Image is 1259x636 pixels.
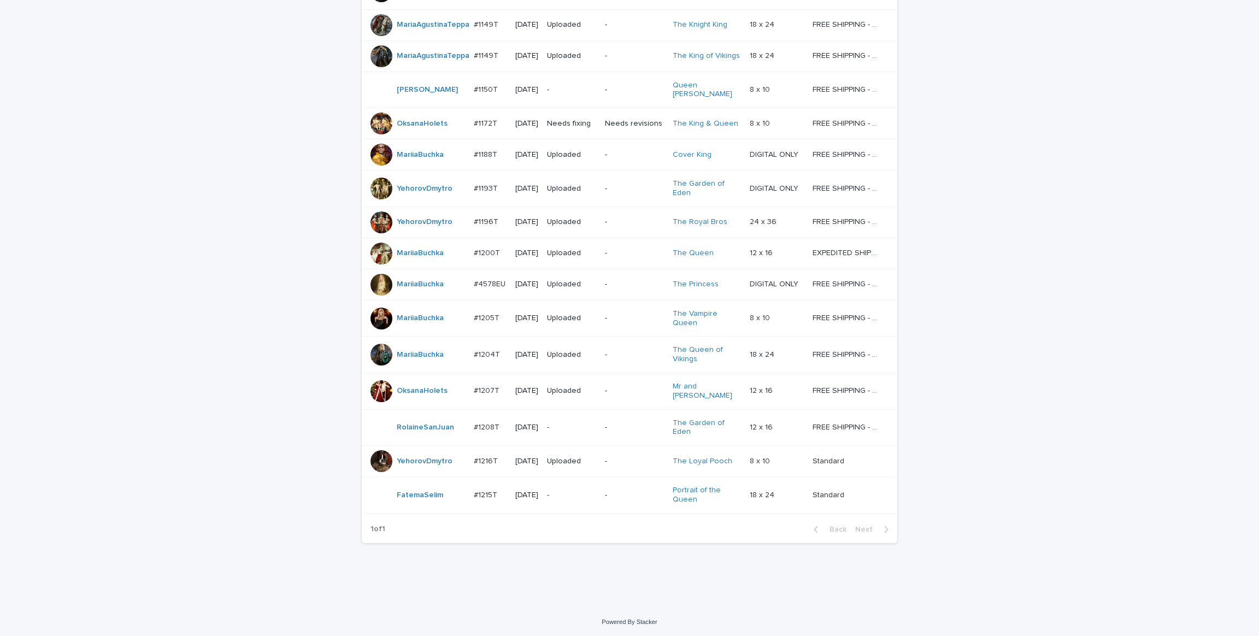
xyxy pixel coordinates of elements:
tr: MariiaBuchka #1188T#1188T [DATE]Uploaded-Cover King DIGITAL ONLYDIGITAL ONLY FREE SHIPPING - prev... [362,139,897,170]
a: The Royal Bros [673,217,727,227]
tr: YehorovDmytro #1196T#1196T [DATE]Uploaded-The Royal Bros 24 x 3624 x 36 FREE SHIPPING - preview i... [362,207,897,238]
a: [PERSON_NAME] [397,85,458,95]
p: 8 x 10 [750,83,772,95]
p: #1149T [474,49,501,61]
p: Uploaded [547,217,596,227]
p: [DATE] [515,423,538,432]
p: Uploaded [547,249,596,258]
tr: YehorovDmytro #1193T#1193T [DATE]Uploaded-The Garden of Eden DIGITAL ONLYDIGITAL ONLY FREE SHIPPI... [362,170,897,207]
p: #1200T [474,246,502,258]
tr: RolaineSanJuan #1208T#1208T [DATE]--The Garden of Eden 12 x 1612 x 16 FREE SHIPPING - preview in ... [362,409,897,446]
a: MariiaBuchka [397,350,444,360]
p: FREE SHIPPING - preview in 1-2 business days, after your approval delivery will take 5-10 busines... [813,278,882,289]
p: [DATE] [515,184,538,193]
p: 12 x 16 [750,384,775,396]
p: FREE SHIPPING - preview in 1-2 business days, after your approval delivery will take 5-10 b.d. [813,215,882,227]
p: Uploaded [547,20,596,30]
p: - [605,491,663,500]
p: #1150T [474,83,500,95]
p: [DATE] [515,85,538,95]
p: 18 x 24 [750,348,776,360]
p: #1205T [474,311,502,323]
p: Uploaded [547,150,596,160]
p: #1172T [474,117,499,128]
p: Uploaded [547,184,596,193]
tr: MariiaBuchka #1205T#1205T [DATE]Uploaded-The Vampire Queen 8 x 108 x 10 FREE SHIPPING - preview i... [362,300,897,337]
p: [DATE] [515,350,538,360]
a: FatemaSelim [397,491,443,500]
p: FREE SHIPPING - preview in 1-2 business days, after your approval delivery will take 5-10 b.d. [813,83,882,95]
p: #1196T [474,215,501,227]
a: The Knight King [673,20,727,30]
p: #1193T [474,182,500,193]
p: Needs fixing [547,119,596,128]
p: Uploaded [547,386,596,396]
p: - [605,20,663,30]
tr: MariaAgustinaTeppa #1149T#1149T [DATE]Uploaded-The King of Vikings 18 x 2418 x 24 FREE SHIPPING -... [362,40,897,72]
p: #1149T [474,18,501,30]
a: YehorovDmytro [397,184,452,193]
a: OksanaHolets [397,386,448,396]
button: Back [805,525,851,534]
a: Powered By Stacker [602,619,657,625]
a: MariiaBuchka [397,150,444,160]
p: FREE SHIPPING - preview in 1-2 business days, after your approval delivery will take 5-10 b.d. [813,148,882,160]
p: FREE SHIPPING - preview in 1-2 business days, after your approval delivery will take 5-10 b.d. [813,182,882,193]
p: Uploaded [547,350,596,360]
p: FREE SHIPPING - preview in 1-2 business days, after your approval delivery will take 5-10 b.d. [813,49,882,61]
p: [DATE] [515,20,538,30]
p: #1208T [474,421,502,432]
a: MariiaBuchka [397,280,444,289]
p: - [605,249,663,258]
a: The Garden of Eden [673,419,741,437]
p: #1204T [474,348,502,360]
tr: [PERSON_NAME] #1150T#1150T [DATE]--Queen [PERSON_NAME] 8 x 108 x 10 FREE SHIPPING - preview in 1-... [362,72,897,108]
p: [DATE] [515,280,538,289]
a: MariiaBuchka [397,249,444,258]
p: - [605,85,663,95]
button: Next [851,525,897,534]
a: The Garden of Eden [673,179,741,198]
p: FREE SHIPPING - preview in 1-2 business days, after your approval delivery will take 5-10 b.d. [813,348,882,360]
p: 18 x 24 [750,18,776,30]
p: FREE SHIPPING - preview in 1-2 business days, after your approval delivery will take 5-10 b.d. [813,421,882,432]
a: OksanaHolets [397,119,448,128]
p: Uploaded [547,51,596,61]
tr: FatemaSelim #1215T#1215T [DATE]--Portrait of the Queen 18 x 2418 x 24 StandardStandard [362,477,897,514]
p: - [605,457,663,466]
tr: MariiaBuchka #1200T#1200T [DATE]Uploaded-The Queen 12 x 1612 x 16 EXPEDITED SHIPPING - preview in... [362,238,897,269]
p: - [605,423,663,432]
p: FREE SHIPPING - preview in 1-2 business days, after your approval delivery will take 5-10 b.d. [813,18,882,30]
p: - [605,150,663,160]
a: The Loyal Pooch [673,457,732,466]
a: RolaineSanJuan [397,423,454,432]
p: [DATE] [515,119,538,128]
p: 8 x 10 [750,311,772,323]
p: 24 x 36 [750,215,779,227]
p: Uploaded [547,280,596,289]
p: [DATE] [515,217,538,227]
p: FREE SHIPPING - preview in 1-2 business days, after your approval delivery will take 5-10 b.d. [813,384,882,396]
span: Back [823,526,846,533]
a: The King & Queen [673,119,738,128]
p: #1188T [474,148,499,160]
p: FREE SHIPPING - preview in 1-2 business days, after your approval delivery will take 5-10 b.d. [813,311,882,323]
p: - [605,350,663,360]
p: [DATE] [515,314,538,323]
p: DIGITAL ONLY [750,278,801,289]
p: #1207T [474,384,502,396]
p: 1 of 1 [362,516,394,543]
a: The Queen of Vikings [673,345,741,364]
a: YehorovDmytro [397,217,452,227]
p: Uploaded [547,314,596,323]
p: 8 x 10 [750,117,772,128]
p: Standard [813,455,846,466]
p: DIGITAL ONLY [750,148,801,160]
a: The Queen [673,249,714,258]
a: YehorovDmytro [397,457,452,466]
a: The Vampire Queen [673,309,741,328]
p: [DATE] [515,249,538,258]
p: #1215T [474,488,499,500]
p: - [605,280,663,289]
tr: MariiaBuchka #1204T#1204T [DATE]Uploaded-The Queen of Vikings 18 x 2418 x 24 FREE SHIPPING - prev... [362,337,897,373]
